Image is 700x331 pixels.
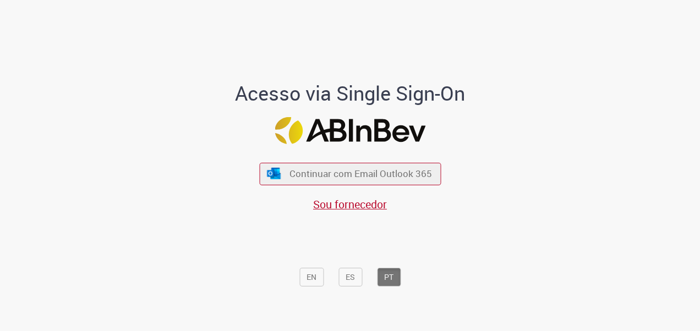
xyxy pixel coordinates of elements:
[259,162,441,185] button: ícone Azure/Microsoft 360 Continuar com Email Outlook 365
[198,82,503,104] h1: Acesso via Single Sign-On
[299,268,324,286] button: EN
[289,168,432,180] span: Continuar com Email Outlook 365
[266,168,282,179] img: ícone Azure/Microsoft 360
[275,117,425,144] img: Logo ABInBev
[338,268,362,286] button: ES
[377,268,401,286] button: PT
[313,197,387,212] a: Sou fornecedor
